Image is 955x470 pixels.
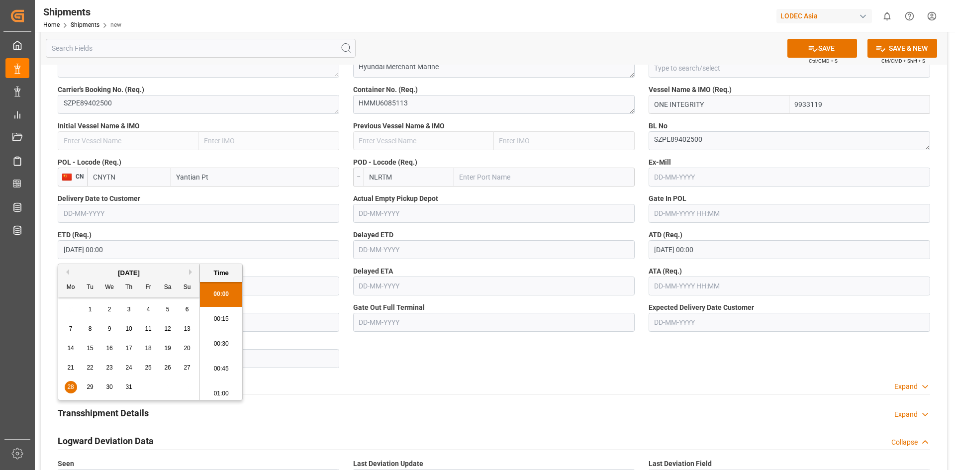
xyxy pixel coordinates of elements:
[58,157,121,168] span: POL - Locode (Req.)
[61,300,197,397] div: month 2025-07
[84,323,96,335] div: Choose Tuesday, July 8th, 2025
[123,342,135,355] div: Choose Thursday, July 17th, 2025
[649,204,930,223] input: DD-MM-YYYY HH:MM
[84,362,96,374] div: Choose Tuesday, July 22nd, 2025
[353,168,364,187] div: --
[43,4,121,19] div: Shipments
[162,303,174,316] div: Choose Saturday, July 5th, 2025
[147,306,150,313] span: 4
[145,345,151,352] span: 18
[898,5,921,27] button: Help Center
[181,282,193,294] div: Su
[127,306,131,313] span: 3
[84,381,96,393] div: Choose Tuesday, July 29th, 2025
[198,131,339,150] input: Enter IMO
[87,364,93,371] span: 22
[145,364,151,371] span: 25
[89,325,92,332] span: 8
[649,193,686,204] span: Gate In POL
[867,39,937,58] button: SAVE & NEW
[65,282,77,294] div: Mo
[649,168,930,187] input: DD-MM-YYYY
[58,230,92,240] span: ETD (Req.)
[58,406,149,420] h2: Transshipment Details
[84,342,96,355] div: Choose Tuesday, July 15th, 2025
[65,381,77,393] div: Choose Monday, July 28th, 2025
[649,459,712,469] span: Last Deviation Field
[184,345,190,352] span: 20
[103,362,116,374] div: Choose Wednesday, July 23rd, 2025
[142,282,155,294] div: Fr
[103,381,116,393] div: Choose Wednesday, July 30th, 2025
[776,9,872,23] div: LODEC Asia
[62,173,72,181] img: country
[649,121,668,131] span: BL No
[164,345,171,352] span: 19
[106,364,112,371] span: 23
[181,362,193,374] div: Choose Sunday, July 27th, 2025
[181,342,193,355] div: Choose Sunday, July 20th, 2025
[186,306,189,313] span: 6
[353,121,445,131] span: Previous Vessel Name & IMO
[123,381,135,393] div: Choose Thursday, July 31st, 2025
[353,85,418,95] span: Container No. (Req.)
[202,268,240,278] div: Time
[58,204,339,223] input: DD-MM-YYYY
[162,282,174,294] div: Sa
[58,131,198,150] input: Enter Vessel Name
[58,240,339,259] input: DD-MM-YYYY HH:MM
[200,282,242,307] li: 00:00
[181,323,193,335] div: Choose Sunday, July 13th, 2025
[123,282,135,294] div: Th
[46,39,356,58] input: Search Fields
[162,362,174,374] div: Choose Saturday, July 26th, 2025
[649,302,754,313] span: Expected Delivery Date Customer
[65,362,77,374] div: Choose Monday, July 21st, 2025
[84,282,96,294] div: Tu
[809,57,838,65] span: Ctrl/CMD + S
[776,6,876,25] button: LODEC Asia
[162,342,174,355] div: Choose Saturday, July 19th, 2025
[649,240,930,259] input: DD-MM-YYYY HH:MM
[125,364,132,371] span: 24
[58,459,74,469] span: Seen
[164,364,171,371] span: 26
[649,95,789,114] input: Enter Vessel Name
[353,313,635,332] input: DD-MM-YYYY
[171,168,339,187] input: Enter Port Name
[43,21,60,28] a: Home
[494,131,635,150] input: Enter IMO
[353,230,393,240] span: Delayed ETD
[353,240,635,259] input: DD-MM-YYYY
[649,230,682,240] span: ATD (Req.)
[891,437,918,448] div: Collapse
[649,313,930,332] input: DD-MM-YYYY
[166,306,170,313] span: 5
[125,345,132,352] span: 17
[454,168,635,187] input: Enter Port Name
[142,342,155,355] div: Choose Friday, July 18th, 2025
[106,345,112,352] span: 16
[364,168,454,187] input: Enter Locode
[789,95,930,114] input: Enter IMO
[145,325,151,332] span: 11
[353,157,417,168] span: POD - Locode (Req.)
[353,266,393,277] span: Delayed ETA
[787,39,857,58] button: SAVE
[142,362,155,374] div: Choose Friday, July 25th, 2025
[87,345,93,352] span: 15
[353,459,423,469] span: Last Deviation Update
[142,303,155,316] div: Choose Friday, July 4th, 2025
[106,383,112,390] span: 30
[103,323,116,335] div: Choose Wednesday, July 9th, 2025
[87,168,171,187] input: Enter Locode
[162,323,174,335] div: Choose Saturday, July 12th, 2025
[876,5,898,27] button: show 0 new notifications
[72,173,84,180] span: CN
[894,409,918,420] div: Expand
[125,325,132,332] span: 10
[649,131,930,150] textarea: SZPE89402500
[89,306,92,313] span: 1
[200,332,242,357] li: 00:30
[103,282,116,294] div: We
